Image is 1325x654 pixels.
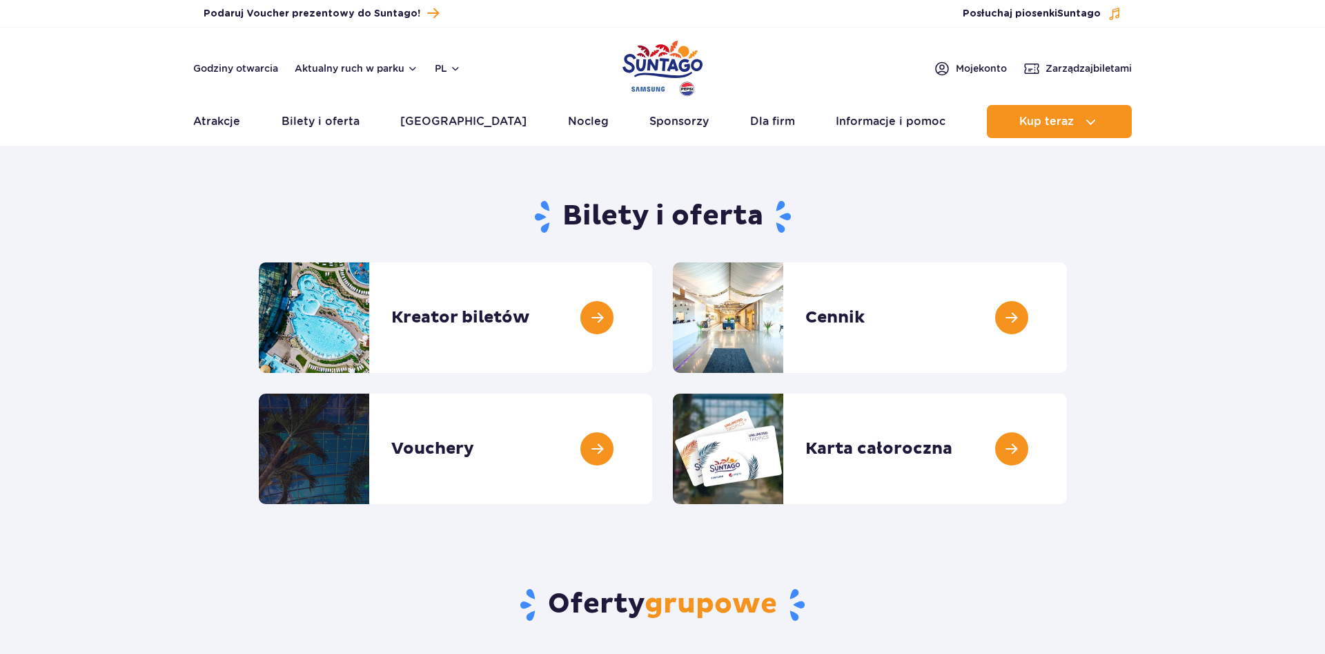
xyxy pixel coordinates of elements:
[282,105,360,138] a: Bilety i oferta
[295,63,418,74] button: Aktualny ruch w parku
[435,61,461,75] button: pl
[963,7,1121,21] button: Posłuchaj piosenkiSuntago
[649,105,709,138] a: Sponsorzy
[204,4,439,23] a: Podaruj Voucher prezentowy do Suntago!
[259,587,1067,623] h2: Oferty
[193,61,278,75] a: Godziny otwarcia
[259,199,1067,235] h1: Bilety i oferta
[568,105,609,138] a: Nocleg
[622,35,703,98] a: Park of Poland
[1057,9,1101,19] span: Suntago
[1023,60,1132,77] a: Zarządzajbiletami
[987,105,1132,138] button: Kup teraz
[645,587,777,622] span: grupowe
[836,105,945,138] a: Informacje i pomoc
[400,105,527,138] a: [GEOGRAPHIC_DATA]
[963,7,1101,21] span: Posłuchaj piosenki
[204,7,420,21] span: Podaruj Voucher prezentowy do Suntago!
[934,60,1007,77] a: Mojekonto
[1019,115,1074,128] span: Kup teraz
[750,105,795,138] a: Dla firm
[1046,61,1132,75] span: Zarządzaj biletami
[193,105,240,138] a: Atrakcje
[956,61,1007,75] span: Moje konto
